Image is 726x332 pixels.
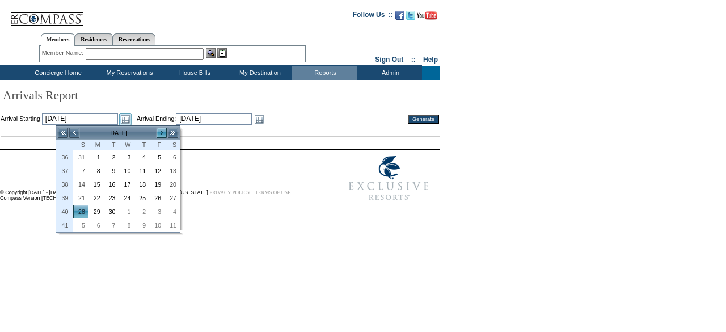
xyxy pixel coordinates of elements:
a: 31 [74,151,88,163]
a: 6 [89,219,103,232]
a: 9 [104,165,119,177]
td: Tuesday, September 09, 2025 [104,164,119,178]
img: Become our fan on Facebook [395,11,404,20]
a: 7 [104,219,119,232]
a: 26 [150,192,164,204]
span: :: [411,56,416,64]
td: Wednesday, September 03, 2025 [119,150,134,164]
th: Monday [88,140,104,150]
td: Sunday, September 28, 2025 [73,205,88,218]
th: 40 [56,205,73,218]
td: Tuesday, October 07, 2025 [104,218,119,232]
a: Open the calendar popup. [119,113,132,125]
th: Saturday [164,140,180,150]
td: Friday, September 05, 2025 [149,150,164,164]
a: 12 [150,165,164,177]
img: Reservations [217,48,227,58]
td: Saturday, September 27, 2025 [164,191,180,205]
a: 2 [104,151,119,163]
td: Sunday, October 05, 2025 [73,218,88,232]
a: 1 [120,205,134,218]
a: 29 [89,205,103,218]
td: Friday, September 19, 2025 [149,178,164,191]
a: 16 [104,178,119,191]
a: 30 [104,205,119,218]
td: Monday, October 06, 2025 [88,218,104,232]
td: Sunday, September 21, 2025 [73,191,88,205]
td: Concierge Home [18,66,96,80]
th: Wednesday [119,140,134,150]
a: 27 [165,192,179,204]
td: Sunday, September 07, 2025 [73,164,88,178]
a: Subscribe to our YouTube Channel [417,14,437,21]
th: Friday [149,140,164,150]
a: 4 [134,151,149,163]
a: PRIVACY POLICY [209,190,251,195]
td: Thursday, October 09, 2025 [134,218,149,232]
a: 20 [165,178,179,191]
a: 14 [74,178,88,191]
a: 3 [120,151,134,163]
input: Generate [408,115,439,124]
td: My Reservations [96,66,161,80]
a: Become our fan on Facebook [395,14,404,21]
a: 7 [74,165,88,177]
a: 11 [134,165,149,177]
td: Reports [292,66,357,80]
td: Saturday, September 13, 2025 [164,164,180,178]
a: Follow us on Twitter [406,14,415,21]
a: 4 [165,205,179,218]
td: Wednesday, September 10, 2025 [119,164,134,178]
a: 21 [74,192,88,204]
a: 25 [134,192,149,204]
a: 1 [89,151,103,163]
a: TERMS OF USE [255,190,291,195]
a: Residences [75,33,113,45]
td: Thursday, September 25, 2025 [134,191,149,205]
td: Saturday, October 11, 2025 [164,218,180,232]
td: Monday, September 29, 2025 [88,205,104,218]
td: Admin [357,66,422,80]
a: 22 [89,192,103,204]
th: 36 [56,150,73,164]
th: 39 [56,191,73,205]
a: 18 [134,178,149,191]
a: 3 [150,205,164,218]
td: Monday, September 22, 2025 [88,191,104,205]
a: Reservations [113,33,155,45]
td: Tuesday, September 23, 2025 [104,191,119,205]
td: Tuesday, September 16, 2025 [104,178,119,191]
a: 17 [120,178,134,191]
img: View [206,48,216,58]
td: Friday, September 26, 2025 [149,191,164,205]
td: Friday, October 03, 2025 [149,205,164,218]
td: Wednesday, October 08, 2025 [119,218,134,232]
th: Sunday [73,140,88,150]
td: Monday, September 08, 2025 [88,164,104,178]
th: Thursday [134,140,149,150]
td: Monday, September 01, 2025 [88,150,104,164]
td: Wednesday, September 17, 2025 [119,178,134,191]
td: Thursday, October 02, 2025 [134,205,149,218]
a: 11 [165,219,179,232]
th: 37 [56,164,73,178]
td: House Bills [161,66,226,80]
a: 2 [134,205,149,218]
a: << [57,127,69,138]
a: 23 [104,192,119,204]
td: Sunday, September 14, 2025 [73,178,88,191]
a: Help [423,56,438,64]
a: 6 [165,151,179,163]
a: 8 [89,165,103,177]
th: 38 [56,178,73,191]
a: 28 [74,205,88,218]
a: 10 [120,165,134,177]
td: Friday, October 10, 2025 [149,218,164,232]
div: Member Name: [42,48,86,58]
td: Monday, September 15, 2025 [88,178,104,191]
a: >> [167,127,179,138]
td: Sunday, August 31, 2025 [73,150,88,164]
th: 41 [56,218,73,232]
a: 8 [120,219,134,232]
td: Tuesday, September 02, 2025 [104,150,119,164]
